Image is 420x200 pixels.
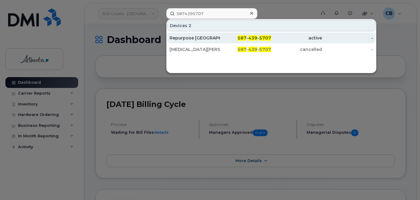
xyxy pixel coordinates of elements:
[189,23,192,29] span: 2
[167,33,376,43] a: Repurpose [GEOGRAPHIC_DATA]587-439-5707active-
[259,35,271,41] span: 5707
[220,35,271,41] div: - -
[248,47,257,52] span: 439
[271,35,322,41] div: active
[170,35,220,41] div: Repurpose [GEOGRAPHIC_DATA]
[170,46,220,52] div: [MEDICAL_DATA][PERSON_NAME]
[322,46,373,52] div: -
[259,47,271,52] span: 5707
[167,20,376,31] div: Devices
[238,35,247,41] span: 587
[322,35,373,41] div: -
[238,47,247,52] span: 587
[220,46,271,52] div: - -
[167,44,376,55] a: [MEDICAL_DATA][PERSON_NAME]587-439-5707cancelled-
[271,46,322,52] div: cancelled
[248,35,257,41] span: 439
